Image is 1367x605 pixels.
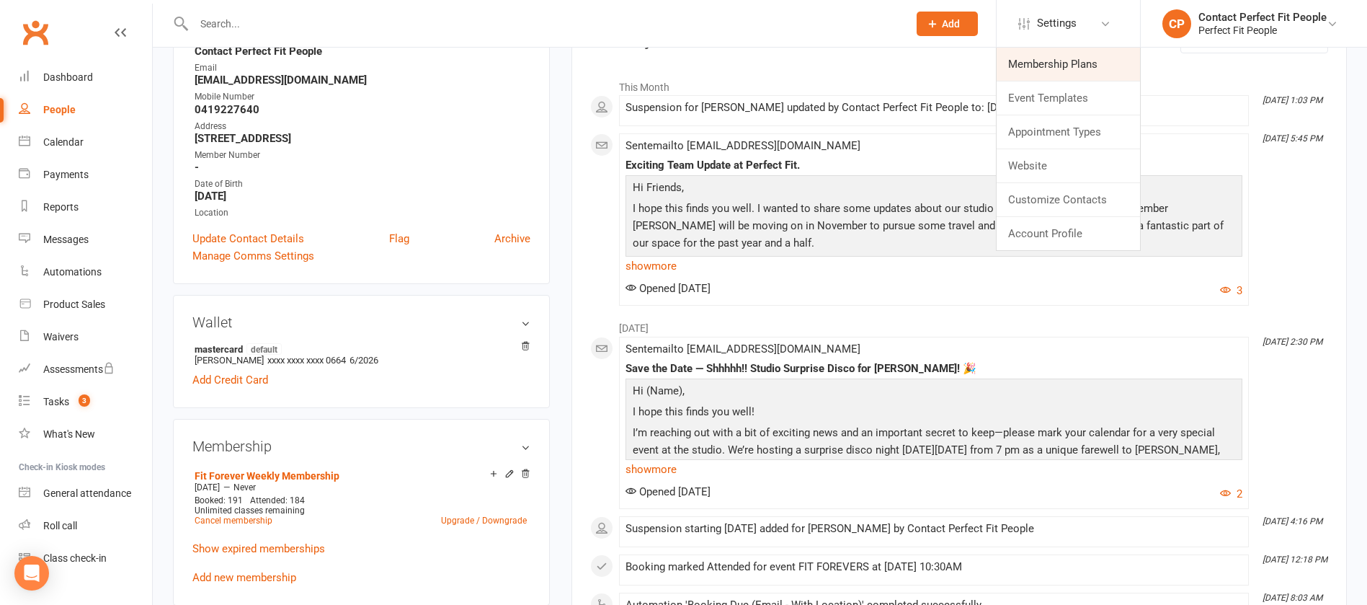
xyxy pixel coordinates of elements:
[19,61,152,94] a: Dashboard
[917,12,978,36] button: Add
[43,201,79,213] div: Reports
[1198,11,1327,24] div: Contact Perfect Fit People
[629,403,1239,424] p: I hope this finds you well!
[191,482,530,493] div: —
[195,495,243,505] span: Booked: 191
[192,571,296,584] a: Add new membership
[629,424,1239,514] p: I’m reaching out with a bit of exciting news and an important secret to keep—please mark your cal...
[441,516,527,526] a: Upgrade / Downgrade
[997,48,1140,81] a: Membership Plans
[625,523,1242,535] div: Suspension starting [DATE] added for [PERSON_NAME] by Contact Perfect Fit People
[997,149,1140,182] a: Website
[43,520,77,531] div: Roll call
[997,217,1140,250] a: Account Profile
[1198,24,1327,37] div: Perfect Fit People
[997,81,1140,115] a: Event Templates
[43,331,79,343] div: Waivers
[43,299,105,310] div: Product Sales
[195,516,272,526] a: Cancel membership
[1162,9,1191,38] div: CP
[192,542,325,555] a: Show expired memberships
[997,115,1140,149] a: Appointment Types
[997,183,1140,216] a: Customize Contacts
[233,482,256,493] span: Never
[14,556,49,591] div: Open Intercom Messenger
[19,321,152,353] a: Waivers
[19,94,152,126] a: People
[43,136,84,148] div: Calendar
[625,485,711,498] span: Opened [DATE]
[1263,516,1322,526] i: [DATE] 4:16 PM
[942,18,960,30] span: Add
[19,288,152,321] a: Product Sales
[19,191,152,224] a: Reports
[19,386,152,418] a: Tasks 3
[17,14,53,50] a: Clubworx
[43,266,102,278] div: Automations
[43,552,107,564] div: Class check-in
[43,234,89,245] div: Messages
[1220,485,1242,503] button: 2
[19,159,152,191] a: Payments
[625,561,1242,573] div: Booking marked Attended for event FIT FOREVERS at [DATE] 10:30AM
[625,459,1242,480] a: show more
[1037,7,1077,40] span: Settings
[1263,555,1327,565] i: [DATE] 12:18 PM
[43,363,115,375] div: Assessments
[192,438,530,454] h3: Membership
[19,353,152,386] a: Assessments
[250,495,305,505] span: Attended: 184
[195,505,305,516] span: Unlimited classes remaining
[19,418,152,451] a: What's New
[195,482,220,493] span: [DATE]
[43,396,69,407] div: Tasks
[43,428,95,440] div: What's New
[195,470,339,482] a: Fit Forever Weekly Membership
[19,256,152,288] a: Automations
[19,477,152,510] a: General attendance kiosk mode
[1263,593,1322,603] i: [DATE] 8:03 AM
[629,382,1239,403] p: Hi (Name),
[43,169,89,180] div: Payments
[19,542,152,575] a: Class kiosk mode
[43,104,76,115] div: People
[19,224,152,256] a: Messages
[79,394,90,407] span: 3
[19,126,152,159] a: Calendar
[190,14,898,34] input: Search...
[43,71,93,83] div: Dashboard
[19,510,152,542] a: Roll call
[43,487,131,499] div: General attendance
